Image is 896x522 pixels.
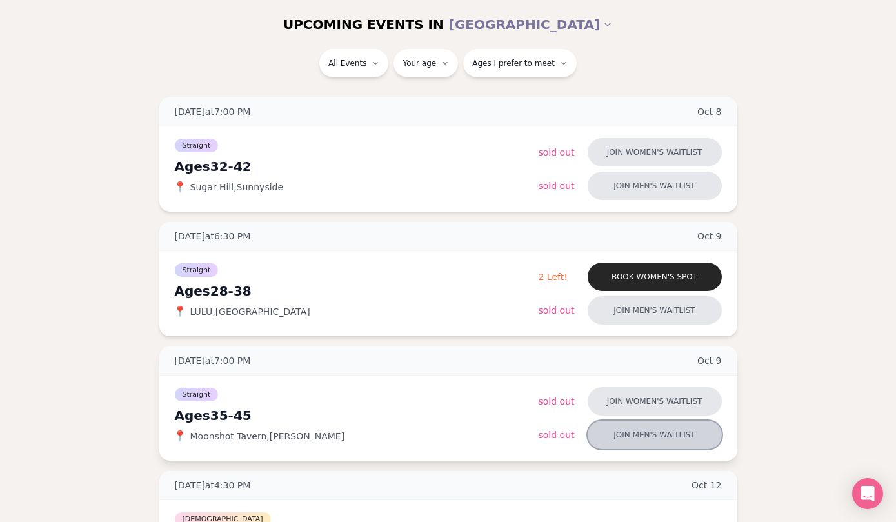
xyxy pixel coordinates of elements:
[697,354,722,367] span: Oct 9
[190,305,310,318] span: LULU , [GEOGRAPHIC_DATA]
[472,58,555,68] span: Ages I prefer to meet
[283,15,444,34] span: UPCOMING EVENTS IN
[588,296,722,325] button: Join men's waitlist
[539,396,575,407] span: Sold Out
[697,105,722,118] span: Oct 8
[449,10,613,39] button: [GEOGRAPHIC_DATA]
[852,478,883,509] div: Open Intercom Messenger
[190,430,345,443] span: Moonshot Tavern , [PERSON_NAME]
[463,49,577,77] button: Ages I prefer to meet
[403,58,436,68] span: Your age
[539,181,575,191] span: Sold Out
[393,49,458,77] button: Your age
[697,230,722,243] span: Oct 9
[539,305,575,316] span: Sold Out
[539,272,568,282] span: 2 Left!
[588,421,722,449] button: Join men's waitlist
[539,147,575,157] span: Sold Out
[588,387,722,416] button: Join women's waitlist
[328,58,366,68] span: All Events
[588,263,722,291] button: Book women's spot
[175,263,219,277] span: Straight
[175,157,539,176] div: Ages 32-42
[175,230,251,243] span: [DATE] at 6:30 PM
[692,479,722,492] span: Oct 12
[175,105,251,118] span: [DATE] at 7:00 PM
[175,139,219,152] span: Straight
[175,407,539,425] div: Ages 35-45
[588,172,722,200] button: Join men's waitlist
[175,388,219,401] span: Straight
[175,306,185,317] span: 📍
[175,182,185,192] span: 📍
[588,138,722,166] button: Join women's waitlist
[190,181,284,194] span: Sugar Hill , Sunnyside
[175,479,251,492] span: [DATE] at 4:30 PM
[175,354,251,367] span: [DATE] at 7:00 PM
[175,282,539,300] div: Ages 28-38
[539,430,575,440] span: Sold Out
[175,431,185,441] span: 📍
[319,49,388,77] button: All Events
